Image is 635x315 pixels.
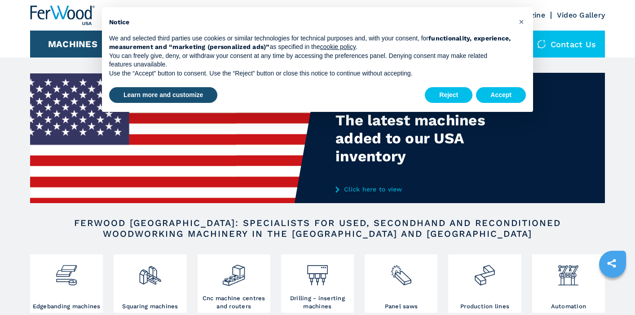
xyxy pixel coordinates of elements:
a: Automation [532,254,605,313]
strong: functionality, experience, measurement and “marketing (personalized ads)” [109,35,511,51]
a: Edgebanding machines [30,254,103,313]
img: foratrici_inseritrici_2.png [305,257,329,287]
img: sezionatrici_2.png [389,257,413,287]
h2: Notice [109,18,512,27]
img: centro_di_lavoro_cnc_2.png [222,257,246,287]
a: sharethis [600,252,623,275]
a: Cnc machine centres and routers [198,254,270,313]
h3: Panel saws [385,302,418,311]
button: Accept [476,87,526,103]
h3: Squaring machines [122,302,178,311]
h3: Drilling - inserting machines [283,294,352,311]
button: Close this notice [514,14,529,29]
span: × [519,16,524,27]
p: You can freely give, deny, or withdraw your consent at any time by accessing the preferences pane... [109,52,512,69]
h3: Automation [551,302,586,311]
p: We and selected third parties use cookies or similar technologies for technical purposes and, wit... [109,34,512,52]
img: Contact us [537,40,546,49]
a: cookie policy [320,43,356,50]
a: Squaring machines [114,254,186,313]
button: Learn more and customize [109,87,217,103]
a: Click here to view [335,186,512,193]
h3: Production lines [460,302,509,311]
img: Ferwood [30,5,95,25]
button: Machines [48,39,97,49]
img: The latest machines added to our USA inventory [30,73,317,203]
a: Panel saws [365,254,437,313]
h2: FERWOOD [GEOGRAPHIC_DATA]: SPECIALISTS FOR USED, SECONDHAND AND RECONDITIONED WOODWORKING MACHINE... [59,217,576,239]
img: squadratrici_2.png [138,257,162,287]
h3: Edgebanding machines [33,302,101,311]
a: Production lines [448,254,521,313]
div: Contact us [528,31,605,58]
p: Use the “Accept” button to consent. Use the “Reject” button or close this notice to continue with... [109,69,512,78]
img: bordatrici_1.png [54,257,78,287]
img: linee_di_produzione_2.png [473,257,497,287]
a: Drilling - inserting machines [281,254,354,313]
h3: Cnc machine centres and routers [200,294,268,311]
a: Video Gallery [557,11,605,19]
img: automazione.png [556,257,580,287]
button: Reject [425,87,472,103]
